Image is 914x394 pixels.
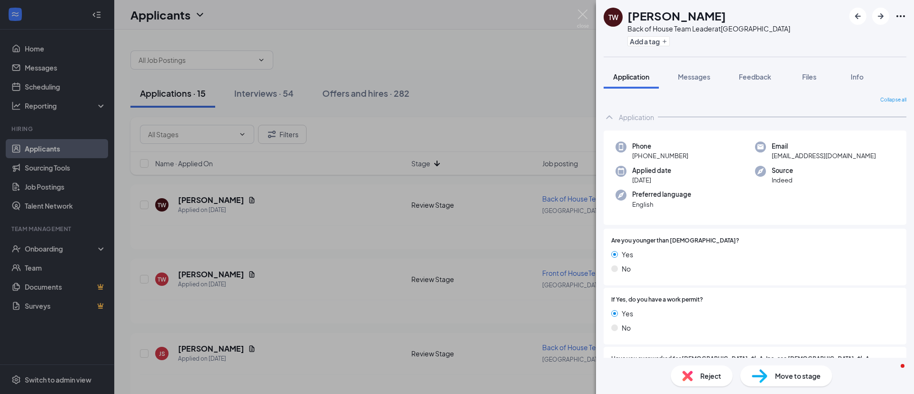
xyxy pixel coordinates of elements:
span: Yes [622,249,633,260]
svg: Ellipses [895,10,906,22]
iframe: Intercom live chat [882,362,904,384]
span: [DATE] [632,175,671,185]
span: [PHONE_NUMBER] [632,151,688,161]
span: Source [772,166,793,175]
svg: ArrowRight [875,10,886,22]
div: TW [608,12,618,22]
span: Yes [622,308,633,319]
span: Files [802,72,816,81]
span: Are you younger than [DEMOGRAPHIC_DATA]? [611,236,739,245]
button: ArrowLeftNew [849,8,866,25]
span: Email [772,141,876,151]
svg: Plus [662,39,667,44]
div: Application [619,112,654,122]
span: Indeed [772,175,793,185]
span: Messages [678,72,710,81]
span: Phone [632,141,688,151]
span: Collapse all [880,96,906,104]
span: Move to stage [775,371,821,381]
span: Have you ever worked for [DEMOGRAPHIC_DATA]-fil-A, Inc. or a [DEMOGRAPHIC_DATA]-fil-A Franchisee? [611,354,899,373]
span: Preferred language [632,190,691,199]
span: [EMAIL_ADDRESS][DOMAIN_NAME] [772,151,876,161]
span: Application [613,72,649,81]
h1: [PERSON_NAME] [627,8,726,24]
span: No [622,263,631,274]
svg: ArrowLeftNew [852,10,864,22]
button: PlusAdd a tag [627,36,670,46]
svg: ChevronUp [604,111,615,123]
div: Back of House Team Leader at [GEOGRAPHIC_DATA] [627,24,790,33]
span: Feedback [739,72,771,81]
span: Info [851,72,864,81]
span: Applied date [632,166,671,175]
button: ArrowRight [872,8,889,25]
span: No [622,323,631,333]
span: If Yes, do you have a work permit? [611,295,703,304]
span: Reject [700,371,721,381]
span: English [632,200,691,209]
